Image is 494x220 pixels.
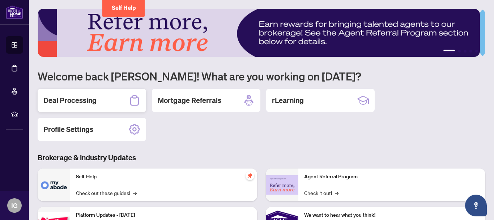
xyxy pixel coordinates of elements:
span: pushpin [246,171,254,180]
h2: Profile Settings [43,124,93,134]
h2: rLearning [272,95,304,105]
span: IG [11,200,18,211]
h3: Brokerage & Industry Updates [38,153,485,163]
button: 5 [475,50,478,53]
button: Open asap [465,195,487,216]
button: 4 [469,50,472,53]
h2: Mortgage Referrals [158,95,221,105]
img: Agent Referral Program [266,175,298,195]
span: Self Help [112,4,136,11]
img: logo [6,5,23,19]
span: → [133,189,137,197]
p: Self-Help [76,173,251,181]
p: Platform Updates - [DATE] [76,211,251,219]
p: Agent Referral Program [304,173,480,181]
img: Self-Help [38,169,70,201]
button: 3 [464,50,467,53]
a: Check it out!→ [304,189,338,197]
p: We want to hear what you think! [304,211,480,219]
h2: Deal Processing [43,95,97,105]
img: Slide 0 [38,9,480,57]
h1: Welcome back [PERSON_NAME]! What are you working on [DATE]? [38,69,485,83]
button: 1 [443,50,455,53]
button: 2 [458,50,461,53]
a: Check out these guides!→ [76,189,137,197]
span: → [335,189,338,197]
